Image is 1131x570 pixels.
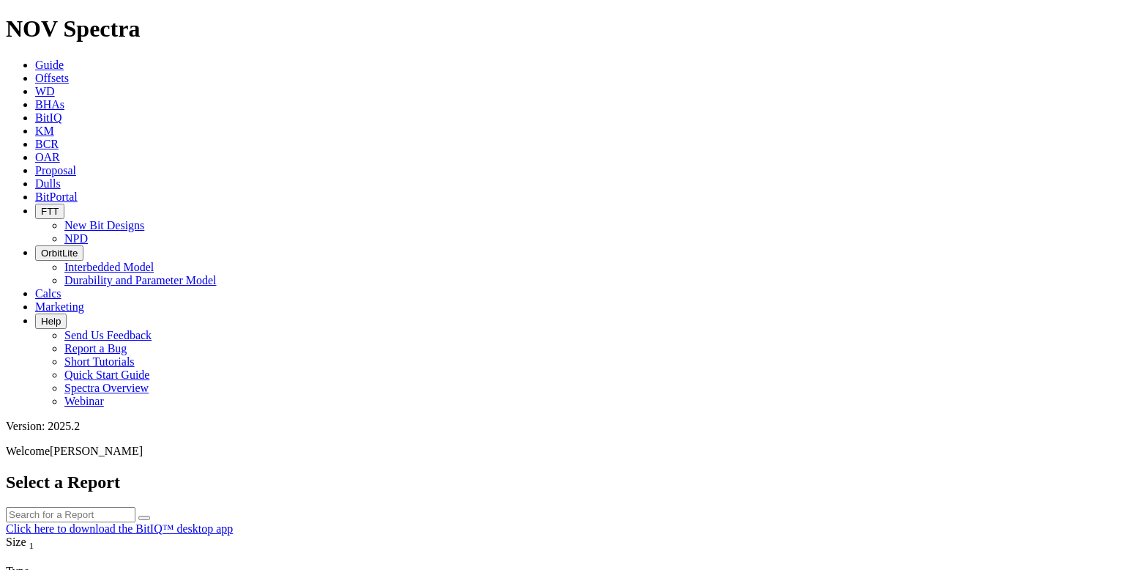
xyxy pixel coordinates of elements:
[35,300,84,313] a: Marketing
[41,248,78,259] span: OrbitLite
[29,540,34,551] sub: 1
[64,355,135,368] a: Short Tutorials
[35,85,55,97] a: WD
[35,125,54,137] a: KM
[41,206,59,217] span: FTT
[6,420,1125,433] div: Version: 2025.2
[35,287,61,300] a: Calcs
[35,190,78,203] a: BitPortal
[35,98,64,111] a: BHAs
[6,445,1125,458] p: Welcome
[35,177,61,190] a: Dulls
[6,522,233,535] a: Click here to download the BitIQ™ desktop app
[29,536,34,548] span: Sort None
[64,261,154,273] a: Interbedded Model
[6,507,135,522] input: Search for a Report
[64,219,144,232] a: New Bit Designs
[6,552,111,565] div: Column Menu
[6,473,1125,492] h2: Select a Report
[35,59,64,71] a: Guide
[64,329,152,341] a: Send Us Feedback
[35,245,83,261] button: OrbitLite
[64,274,217,286] a: Durability and Parameter Model
[35,111,61,124] a: BitIQ
[35,314,67,329] button: Help
[35,151,60,163] a: OAR
[35,72,69,84] a: Offsets
[6,536,111,565] div: Sort None
[6,536,26,548] span: Size
[50,445,143,457] span: [PERSON_NAME]
[6,15,1125,42] h1: NOV Spectra
[64,342,127,355] a: Report a Bug
[64,382,149,394] a: Spectra Overview
[64,369,149,381] a: Quick Start Guide
[35,164,76,177] a: Proposal
[6,536,111,552] div: Size Sort None
[64,395,104,407] a: Webinar
[35,204,64,219] button: FTT
[41,316,61,327] span: Help
[35,138,59,150] a: BCR
[64,232,88,245] a: NPD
